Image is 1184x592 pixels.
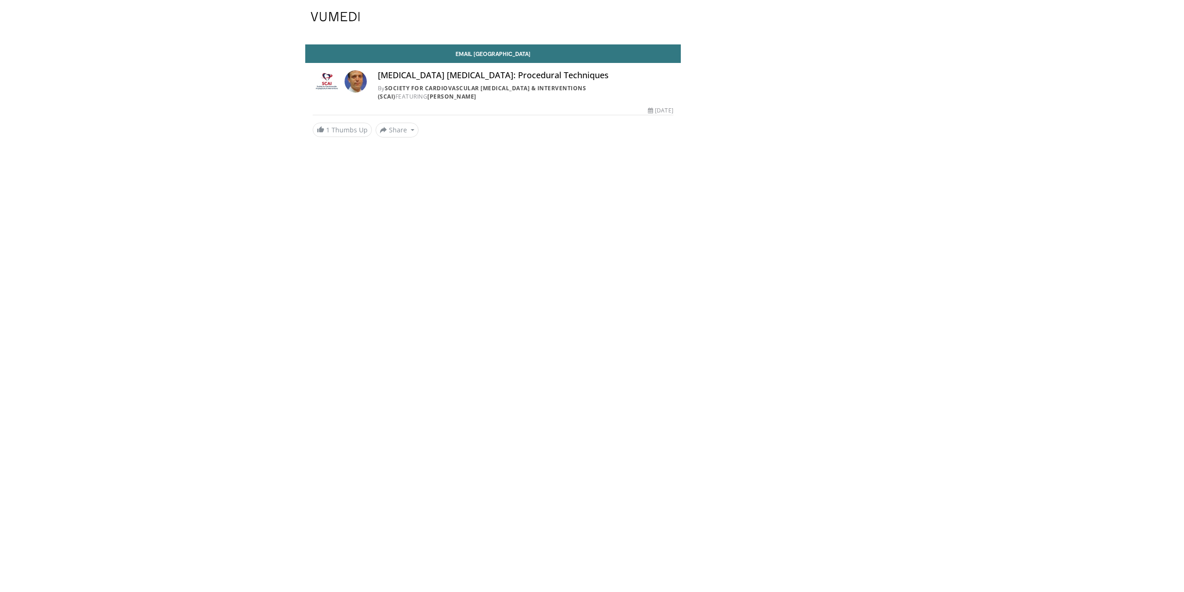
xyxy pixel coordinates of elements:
a: 1 Thumbs Up [313,123,372,137]
div: By FEATURING [378,84,673,101]
button: Share [376,123,419,137]
h4: [MEDICAL_DATA] [MEDICAL_DATA]: Procedural Techniques [378,70,673,81]
a: [PERSON_NAME] [427,93,476,100]
img: VuMedi Logo [311,12,360,21]
span: 1 [326,125,330,134]
div: [DATE] [648,106,673,115]
a: Email [GEOGRAPHIC_DATA] [305,44,681,63]
img: Avatar [345,70,367,93]
a: Society for Cardiovascular [MEDICAL_DATA] & Interventions (SCAI) [378,84,586,100]
img: Society for Cardiovascular Angiography & Interventions (SCAI) [313,70,341,93]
